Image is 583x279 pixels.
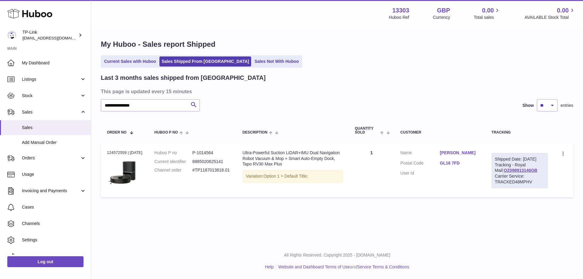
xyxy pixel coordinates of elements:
[504,168,537,173] a: OZ098913146GB
[193,159,230,165] dd: 8885020625141
[193,150,230,156] dd: P-1014564
[107,131,127,134] span: Order No
[561,103,573,108] span: entries
[102,56,158,66] a: Current Sales with Huboo
[7,256,84,267] a: Log out
[155,159,193,165] dt: Current identifier
[22,204,86,210] span: Cases
[101,88,572,95] h3: This page is updated every 15 minutes
[193,167,230,173] dd: #TP1187013818.01
[101,74,266,82] h2: Last 3 months sales shipped from [GEOGRAPHIC_DATA]
[22,125,86,131] span: Sales
[355,127,379,134] span: Quantity Sold
[440,160,479,166] a: GL16 7FD
[437,6,450,15] strong: GBP
[474,15,501,20] span: Total sales
[392,6,409,15] strong: 13303
[22,77,80,82] span: Listings
[107,150,142,155] div: 124572559 | [DATE]
[433,15,450,20] div: Currency
[401,170,440,176] dt: User Id
[401,131,479,134] div: Customer
[243,150,343,167] div: Ultra-Powerful Suction LiDAR+IMU Dual Navigation Robot Vacuum & Mop + Smart Auto-Empty Dock, Tapo...
[524,15,576,20] span: AVAILABLE Stock Total
[22,237,86,243] span: Settings
[401,160,440,168] dt: Postal Code
[243,170,343,182] div: Variation:
[557,6,569,15] span: 0.00
[492,131,548,134] div: Tracking
[22,221,86,226] span: Channels
[159,56,251,66] a: Sales Shipped From [GEOGRAPHIC_DATA]
[22,29,77,41] div: TP-Link
[495,156,544,162] div: Shipped Date: [DATE]
[22,155,80,161] span: Orders
[22,60,86,66] span: My Dashboard
[155,131,178,134] span: Huboo P no
[389,15,409,20] div: Huboo Ref
[22,93,80,99] span: Stock
[264,174,308,179] span: Option 1 = Default Title;
[495,173,544,185] div: Carrier Service: TRACKED48MPHV
[401,150,440,157] dt: Name
[22,36,89,40] span: [EMAIL_ADDRESS][DOMAIN_NAME]
[96,252,578,258] p: All Rights Reserved. Copyright 2025 - [DOMAIN_NAME]
[107,157,137,188] img: 01_large_20240808023803n.jpg
[22,172,86,177] span: Usage
[101,39,573,49] h1: My Huboo - Sales report Shipped
[155,150,193,156] dt: Huboo P no
[7,31,16,40] img: gaby.chen@tp-link.com
[492,153,548,188] div: Tracking - Royal Mail:
[243,131,268,134] span: Description
[474,6,501,20] a: 0.00 Total sales
[524,6,576,20] a: 0.00 AVAILABLE Stock Total
[155,167,193,173] dt: Channel order
[276,264,409,270] li: and
[22,140,86,145] span: Add Manual Order
[523,103,534,108] label: Show
[265,264,274,269] a: Help
[482,6,494,15] span: 0.00
[22,188,80,194] span: Invoicing and Payments
[278,264,350,269] a: Website and Dashboard Terms of Use
[22,253,86,259] span: Returns
[252,56,301,66] a: Sales Not With Huboo
[357,264,409,269] a: Service Terms & Conditions
[22,109,80,115] span: Sales
[349,144,394,197] td: 1
[440,150,479,156] a: [PERSON_NAME]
